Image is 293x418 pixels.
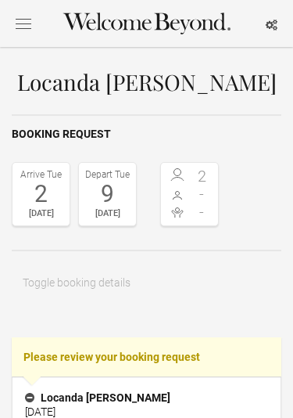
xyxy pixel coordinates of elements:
[83,182,132,206] div: 9
[16,167,66,182] div: Arrive Tue
[12,70,281,94] h1: Locanda [PERSON_NAME]
[12,126,281,142] h2: Booking request
[12,337,281,377] h2: Please review your booking request
[190,204,215,220] span: -
[25,405,268,418] div: [DATE]
[83,206,132,222] div: [DATE]
[16,206,66,222] div: [DATE]
[190,186,215,202] span: -
[16,182,66,206] div: 2
[83,167,132,182] div: Depart Tue
[190,168,215,184] span: 2
[25,390,268,405] h4: Locanda [PERSON_NAME]
[12,267,141,298] button: Toggle booking details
